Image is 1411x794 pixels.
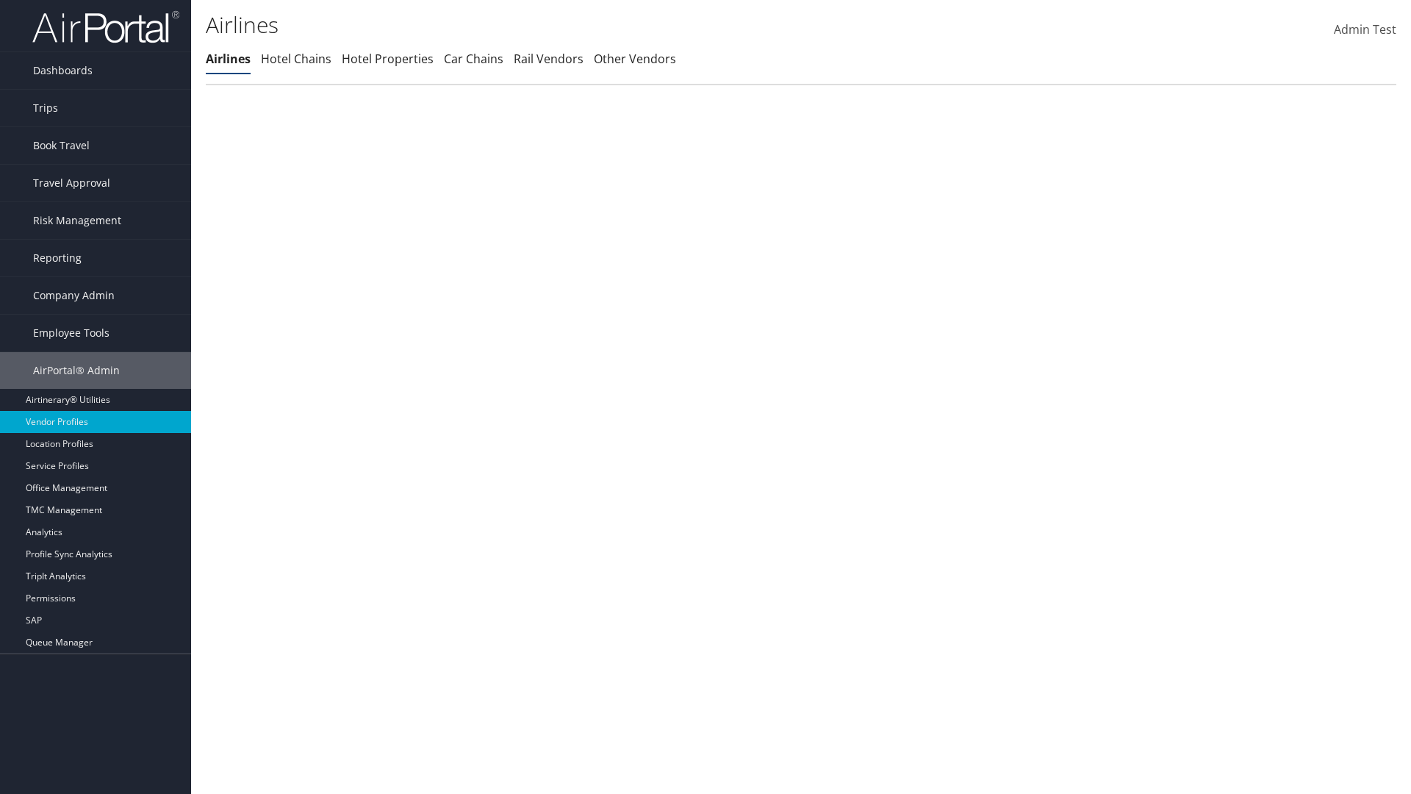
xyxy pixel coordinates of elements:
a: Airlines [206,51,251,67]
span: Dashboards [33,52,93,89]
span: Risk Management [33,202,121,239]
span: AirPortal® Admin [33,352,120,389]
span: Employee Tools [33,315,109,351]
img: airportal-logo.png [32,10,179,44]
h1: Airlines [206,10,999,40]
a: Other Vendors [594,51,676,67]
a: Hotel Properties [342,51,434,67]
span: Travel Approval [33,165,110,201]
span: Reporting [33,240,82,276]
a: Admin Test [1334,7,1396,53]
a: Car Chains [444,51,503,67]
span: Book Travel [33,127,90,164]
span: Admin Test [1334,21,1396,37]
span: Company Admin [33,277,115,314]
span: Trips [33,90,58,126]
a: Hotel Chains [261,51,331,67]
a: Rail Vendors [514,51,584,67]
